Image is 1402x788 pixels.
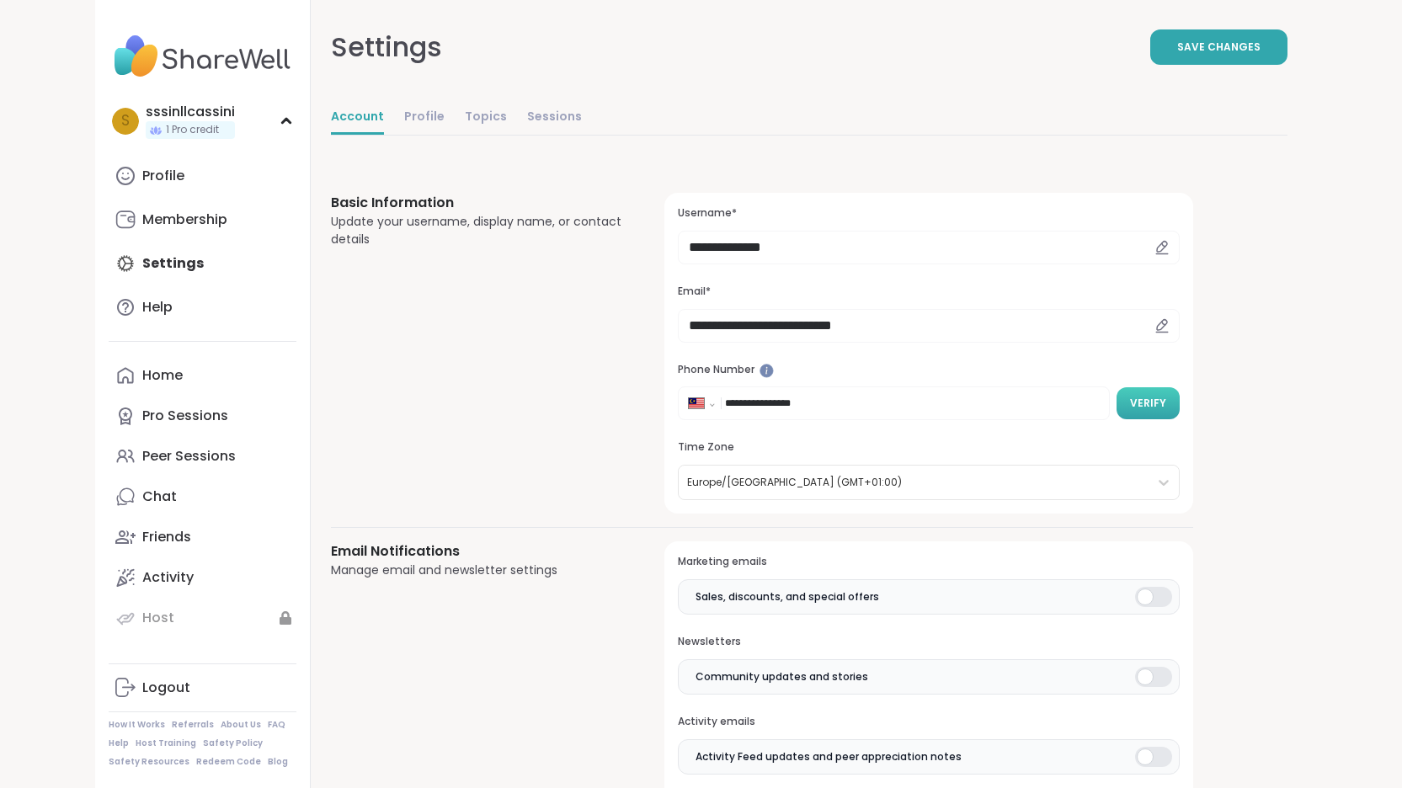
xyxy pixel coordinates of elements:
a: Sessions [527,101,582,135]
span: 1 Pro credit [166,123,219,137]
div: Pro Sessions [142,407,228,425]
a: Profile [404,101,445,135]
span: Verify [1130,396,1166,411]
a: Blog [268,756,288,768]
h3: Basic Information [331,193,625,213]
div: Activity [142,568,194,587]
a: Referrals [172,719,214,731]
button: Verify [1117,387,1180,419]
div: Chat [142,487,177,506]
span: s [121,110,130,132]
a: Chat [109,477,296,517]
h3: Username* [678,206,1179,221]
div: Home [142,366,183,385]
button: Save Changes [1150,29,1287,65]
h3: Newsletters [678,635,1179,649]
div: Profile [142,167,184,185]
span: Save Changes [1177,40,1261,55]
a: How It Works [109,719,165,731]
a: Logout [109,668,296,708]
h3: Email Notifications [331,541,625,562]
div: Logout [142,679,190,697]
a: Help [109,287,296,327]
a: About Us [221,719,261,731]
a: Host [109,598,296,638]
h3: Email* [678,285,1179,299]
a: FAQ [268,719,285,731]
h3: Activity emails [678,715,1179,729]
h3: Time Zone [678,440,1179,455]
h3: Marketing emails [678,555,1179,569]
a: Host Training [136,737,196,749]
a: Membership [109,200,296,240]
div: Manage email and newsletter settings [331,562,625,579]
img: ShareWell Nav Logo [109,27,296,86]
a: Home [109,355,296,396]
a: Safety Policy [203,737,263,749]
h3: Phone Number [678,363,1179,377]
a: Topics [465,101,507,135]
div: Friends [142,528,191,546]
a: Pro Sessions [109,396,296,436]
a: Redeem Code [196,756,261,768]
a: Friends [109,517,296,557]
a: Safety Resources [109,756,189,768]
a: Activity [109,557,296,598]
div: Membership [142,210,227,229]
div: Settings [331,27,442,67]
span: Activity Feed updates and peer appreciation notes [696,749,962,764]
div: Peer Sessions [142,447,236,466]
a: Account [331,101,384,135]
div: Host [142,609,174,627]
a: Peer Sessions [109,436,296,477]
iframe: Spotlight [760,364,774,378]
a: Profile [109,156,296,196]
a: Help [109,737,129,749]
div: Update your username, display name, or contact details [331,213,625,248]
span: Community updates and stories [696,669,868,684]
span: Sales, discounts, and special offers [696,589,879,604]
div: sssinllcassini [146,103,235,121]
div: Help [142,298,173,317]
